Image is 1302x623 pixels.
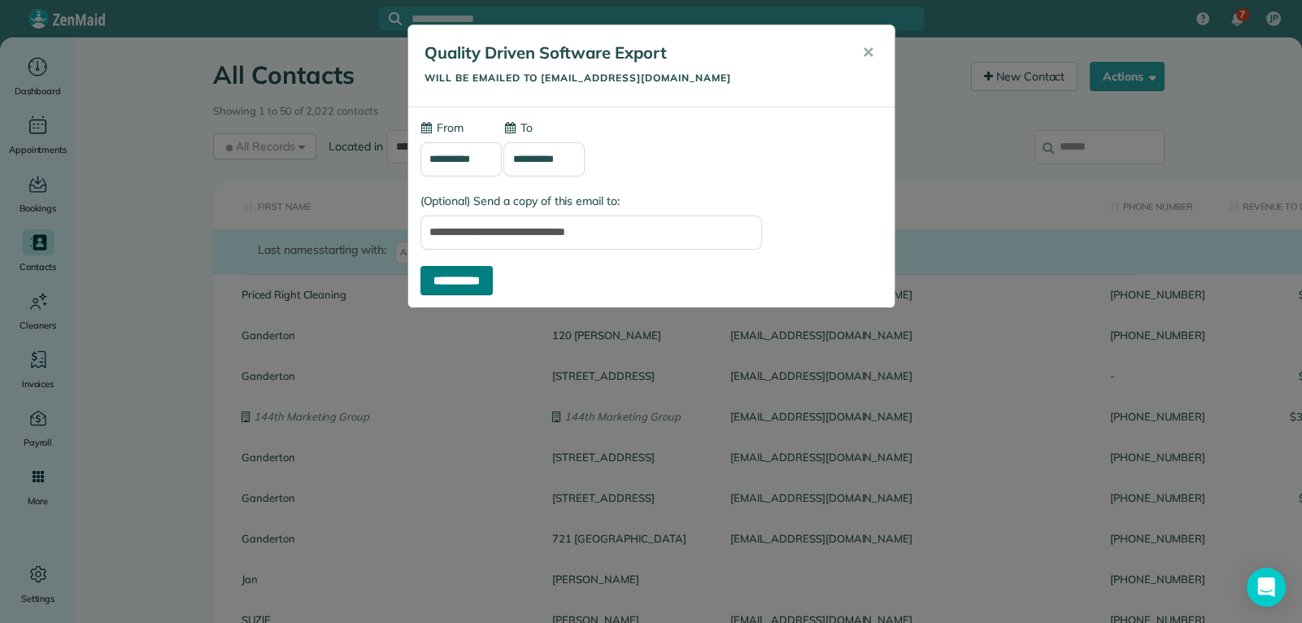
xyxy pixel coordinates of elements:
h5: Will be emailed to [EMAIL_ADDRESS][DOMAIN_NAME] [425,72,839,83]
label: To [503,120,532,136]
h5: Quality Driven Software Export [425,41,839,64]
span: ✕ [862,43,874,62]
label: From [420,120,464,136]
div: Open Intercom Messenger [1247,568,1286,607]
label: (Optional) Send a copy of this email to: [420,193,882,209]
